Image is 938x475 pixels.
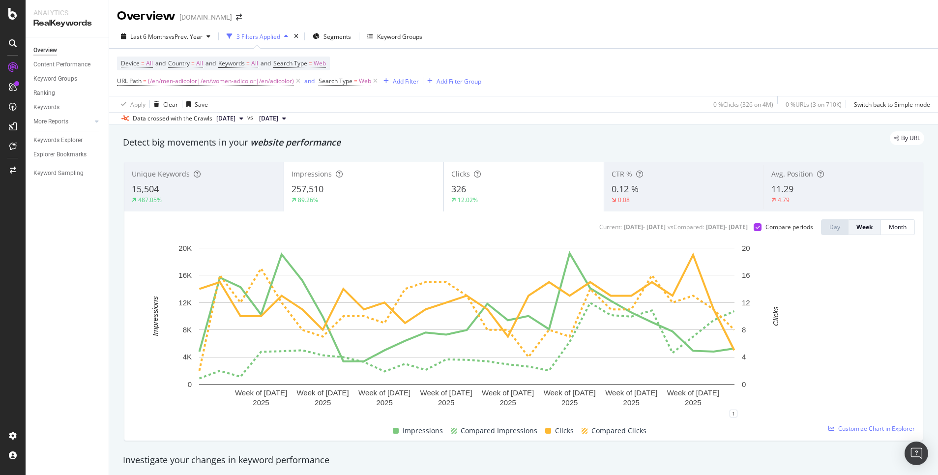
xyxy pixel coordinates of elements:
[178,271,192,279] text: 16K
[117,8,176,25] div: Overview
[141,59,145,67] span: =
[163,100,178,109] div: Clear
[33,102,102,113] a: Keywords
[33,74,102,84] a: Keyword Groups
[821,219,849,235] button: Day
[309,59,312,67] span: =
[212,113,247,124] button: [DATE]
[33,168,102,178] a: Keyword Sampling
[298,196,318,204] div: 89.26%
[765,223,813,231] div: Compare periods
[363,29,426,44] button: Keyword Groups
[742,244,750,252] text: 20
[151,296,159,336] text: Impressions
[561,398,578,407] text: 2025
[742,271,750,279] text: 16
[555,425,574,437] span: Clicks
[623,398,640,407] text: 2025
[437,77,481,86] div: Add Filter Group
[730,410,737,417] div: 1
[196,57,203,70] span: All
[261,59,271,67] span: and
[599,223,622,231] div: Current:
[33,88,55,98] div: Ranking
[889,223,907,231] div: Month
[123,454,924,467] div: Investigate your changes in keyword performance
[216,114,235,123] span: 2025 Oct. 1st
[451,169,470,178] span: Clicks
[612,169,632,178] span: CTR %
[33,59,90,70] div: Content Performance
[544,388,596,397] text: Week of [DATE]
[132,243,801,414] svg: A chart.
[205,59,216,67] span: and
[292,31,300,41] div: times
[148,74,294,88] span: (/en/men-adicolor|/en/women-adicolor|/en/adicolor)
[130,100,146,109] div: Apply
[33,88,102,98] a: Ranking
[168,59,190,67] span: Country
[150,96,178,112] button: Clear
[771,169,813,178] span: Avg. Position
[259,114,278,123] span: 2024 Sep. 24th
[183,326,192,334] text: 8K
[624,223,666,231] div: [DATE] - [DATE]
[117,29,214,44] button: Last 6 MonthsvsPrev. Year
[668,223,704,231] div: vs Compared :
[33,102,59,113] div: Keywords
[33,59,102,70] a: Content Performance
[191,59,195,67] span: =
[358,388,410,397] text: Week of [DATE]
[786,100,842,109] div: 0 % URLs ( 3 on 710K )
[742,298,750,307] text: 12
[121,59,140,67] span: Device
[246,59,250,67] span: =
[146,57,153,70] span: All
[778,196,790,204] div: 4.79
[309,29,355,44] button: Segments
[315,398,331,407] text: 2025
[420,388,472,397] text: Week of [DATE]
[500,398,516,407] text: 2025
[33,45,102,56] a: Overview
[33,117,68,127] div: More Reports
[236,14,242,21] div: arrow-right-arrow-left
[33,149,102,160] a: Explorer Bookmarks
[393,77,419,86] div: Add Filter
[838,424,915,433] span: Customize Chart in Explorer
[706,223,748,231] div: [DATE] - [DATE]
[854,100,930,109] div: Switch back to Simple mode
[423,75,481,87] button: Add Filter Group
[323,32,351,41] span: Segments
[218,59,245,67] span: Keywords
[451,183,466,195] span: 326
[138,196,162,204] div: 487.05%
[458,196,478,204] div: 12.02%
[354,77,357,85] span: =
[742,326,746,334] text: 8
[195,100,208,109] div: Save
[901,135,920,141] span: By URL
[319,77,352,85] span: Search Type
[33,168,84,178] div: Keyword Sampling
[33,135,83,146] div: Keywords Explorer
[255,113,290,124] button: [DATE]
[618,196,630,204] div: 0.08
[132,169,190,178] span: Unique Keywords
[236,32,280,41] div: 3 Filters Applied
[179,12,232,22] div: [DOMAIN_NAME]
[33,8,101,18] div: Analytics
[612,183,639,195] span: 0.12 %
[251,57,258,70] span: All
[829,223,840,231] div: Day
[143,77,147,85] span: =
[742,353,746,361] text: 4
[905,442,928,465] div: Open Intercom Messenger
[182,96,208,112] button: Save
[117,77,142,85] span: URL Path
[133,114,212,123] div: Data crossed with the Crawls
[377,32,422,41] div: Keyword Groups
[849,219,881,235] button: Week
[178,298,192,307] text: 12K
[304,77,315,85] div: and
